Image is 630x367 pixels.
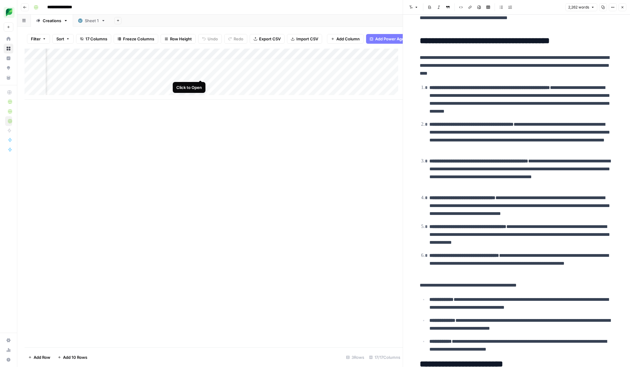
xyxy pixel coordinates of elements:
[568,5,589,10] span: 2,262 words
[31,15,73,27] a: Creations
[73,15,111,27] a: Sheet 1
[375,36,408,42] span: Add Power Agent
[208,36,218,42] span: Undo
[52,34,74,44] button: Sort
[85,18,99,24] div: Sheet 1
[344,352,367,362] div: 3 Rows
[34,354,50,360] span: Add Row
[367,352,403,362] div: 17/17 Columns
[43,18,61,24] div: Creations
[76,34,111,44] button: 17 Columns
[287,34,322,44] button: Import CSV
[63,354,87,360] span: Add 10 Rows
[4,73,13,83] a: Your Data
[250,34,285,44] button: Export CSV
[54,352,91,362] button: Add 10 Rows
[4,34,13,44] a: Home
[114,34,158,44] button: Freeze Columns
[4,53,13,63] a: Insights
[4,7,15,18] img: SproutSocial Logo
[259,36,281,42] span: Export CSV
[161,34,196,44] button: Row Height
[296,36,318,42] span: Import CSV
[176,84,202,90] div: Click to Open
[4,44,13,53] a: Browse
[170,36,192,42] span: Row Height
[123,36,154,42] span: Freeze Columns
[4,345,13,355] a: Usage
[198,34,222,44] button: Undo
[27,34,50,44] button: Filter
[327,34,364,44] button: Add Column
[4,335,13,345] a: Settings
[366,34,412,44] button: Add Power Agent
[85,36,107,42] span: 17 Columns
[234,36,243,42] span: Redo
[4,355,13,365] button: Help + Support
[31,36,41,42] span: Filter
[224,34,247,44] button: Redo
[336,36,360,42] span: Add Column
[25,352,54,362] button: Add Row
[56,36,64,42] span: Sort
[4,63,13,73] a: Opportunities
[565,3,597,11] button: 2,262 words
[4,5,13,20] button: Workspace: SproutSocial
